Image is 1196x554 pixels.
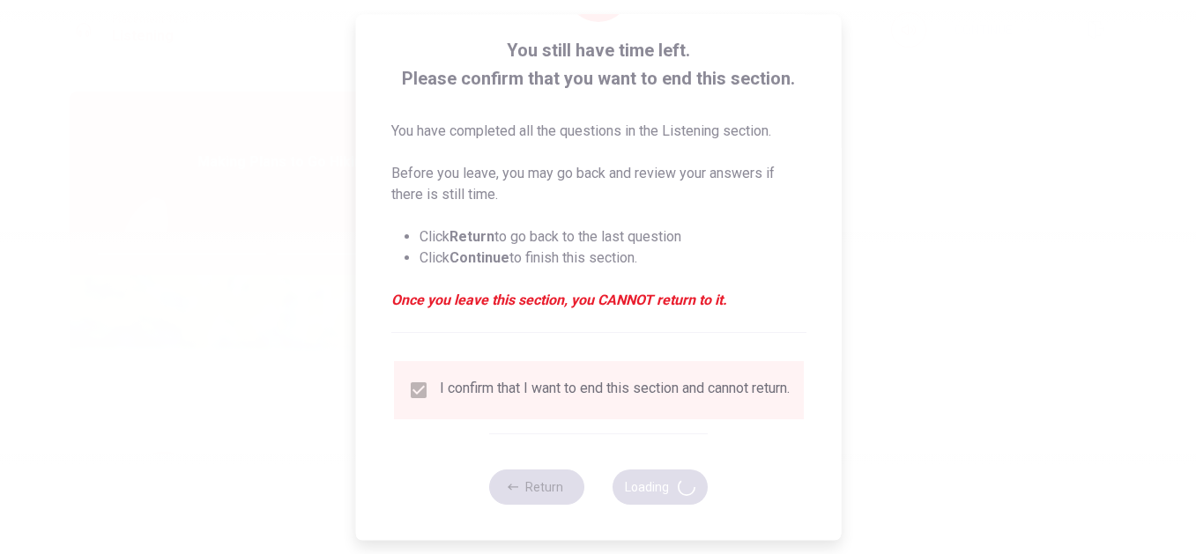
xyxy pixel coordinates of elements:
[613,469,708,505] button: Loading
[390,36,806,92] span: You still have time left. Please confirm that you want to end this section.
[449,228,494,245] strong: Return
[439,380,789,401] div: I confirm that I want to end this section and cannot return.
[489,469,584,505] button: Return
[419,226,806,247] li: Click to go back to the last question
[390,163,806,205] p: Before you leave, you may go back and review your answers if there is still time.
[449,249,509,266] strong: Continue
[419,247,806,269] li: Click to finish this section.
[390,290,806,311] em: Once you leave this section, you CANNOT return to it.
[390,121,806,142] p: You have completed all the questions in the Listening section.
